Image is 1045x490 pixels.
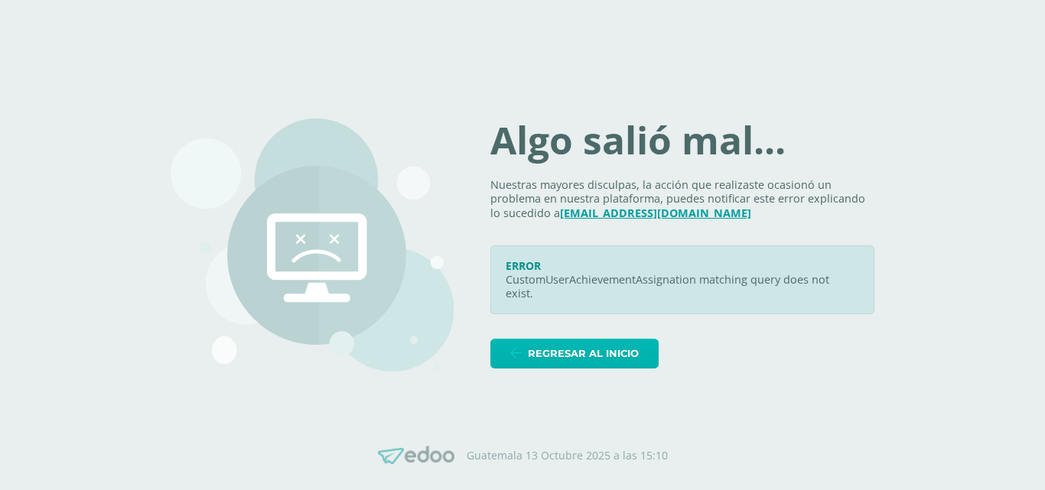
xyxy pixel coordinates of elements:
img: Edoo [378,446,454,465]
img: 500.png [171,118,454,372]
a: Regresar al inicio [490,339,659,368]
p: Nuestras mayores disculpas, la acción que realizaste ocasionó un problema en nuestra plataforma, ... [490,178,874,221]
span: Regresar al inicio [528,339,639,368]
a: [EMAIL_ADDRESS][DOMAIN_NAME] [560,206,751,220]
p: CustomUserAchievementAssignation matching query does not exist. [506,273,859,301]
span: ERROR [506,258,541,273]
h1: Algo salió mal... [490,122,874,160]
p: Guatemala 13 Octubre 2025 a las 15:10 [467,449,668,462]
